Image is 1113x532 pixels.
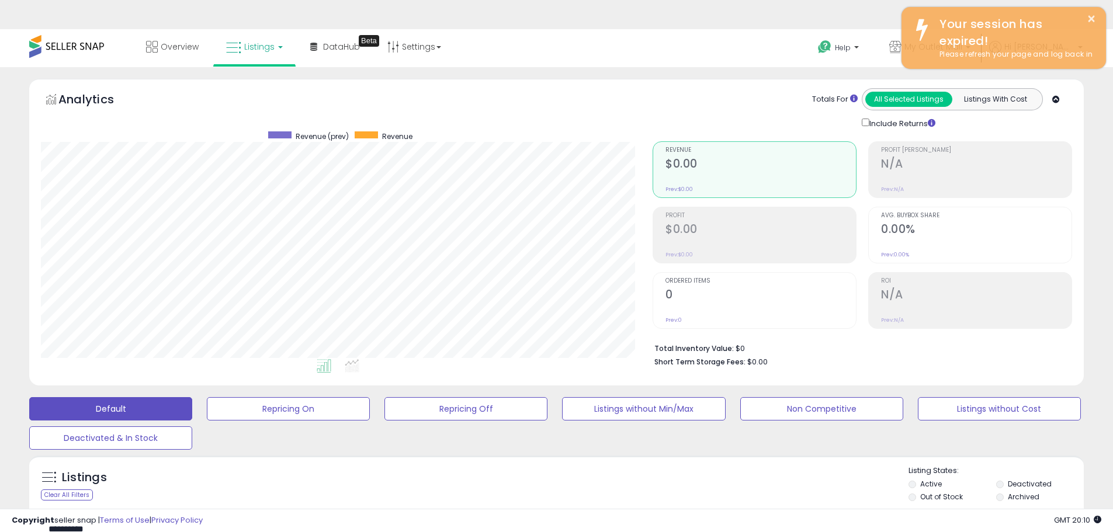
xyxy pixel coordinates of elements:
[1008,479,1052,489] label: Deactivated
[665,157,856,173] h2: $0.00
[58,91,137,110] h5: Analytics
[665,213,856,219] span: Profit
[654,357,746,367] b: Short Term Storage Fees:
[217,29,292,64] a: Listings
[881,288,1072,304] h2: N/A
[952,92,1039,107] button: Listings With Cost
[29,426,192,450] button: Deactivated & In Stock
[137,29,207,64] a: Overview
[740,397,903,420] button: Non Competitive
[809,31,871,67] a: Help
[665,251,693,258] small: Prev: $0.00
[920,492,963,502] label: Out of Stock
[853,116,949,130] div: Include Returns
[12,514,54,526] strong: Copyright
[382,131,412,141] span: Revenue
[931,49,1097,60] div: Please refresh your page and log back in
[665,317,682,324] small: Prev: 0
[665,147,856,154] span: Revenue
[881,317,904,324] small: Prev: N/A
[665,222,856,238] h2: $0.00
[881,186,904,193] small: Prev: N/A
[62,470,107,486] h5: Listings
[296,131,349,141] span: Revenue (prev)
[881,213,1072,219] span: Avg. Buybox Share
[1054,514,1101,526] span: 2025-10-7 20:10 GMT
[665,186,693,193] small: Prev: $0.00
[207,397,370,420] button: Repricing On
[817,40,832,54] i: Get Help
[384,397,547,420] button: Repricing Off
[881,222,1072,238] h2: 0.00%
[654,340,1063,354] li: $0
[881,278,1072,284] span: ROI
[41,489,93,500] div: Clear All Filters
[920,479,942,489] label: Active
[835,43,851,53] span: Help
[865,92,952,107] button: All Selected Listings
[665,288,856,304] h2: 0
[301,29,369,64] a: DataHub
[161,41,199,53] span: Overview
[880,29,979,67] a: My Outlet Mall
[562,397,725,420] button: Listings without Min/Max
[359,35,379,47] div: Tooltip anchor
[379,29,450,64] a: Settings
[881,147,1072,154] span: Profit [PERSON_NAME]
[812,94,858,105] div: Totals For
[654,343,734,353] b: Total Inventory Value:
[931,16,1097,49] div: Your session has expired!
[665,278,856,284] span: Ordered Items
[1008,492,1039,502] label: Archived
[244,41,275,53] span: Listings
[29,397,192,420] button: Default
[881,251,909,258] small: Prev: 0.00%
[747,356,768,367] span: $0.00
[12,515,203,526] div: seller snap | |
[918,397,1081,420] button: Listings without Cost
[909,465,1084,477] p: Listing States:
[100,514,150,526] a: Terms of Use
[881,157,1072,173] h2: N/A
[323,41,360,53] span: DataHub
[151,514,203,526] a: Privacy Policy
